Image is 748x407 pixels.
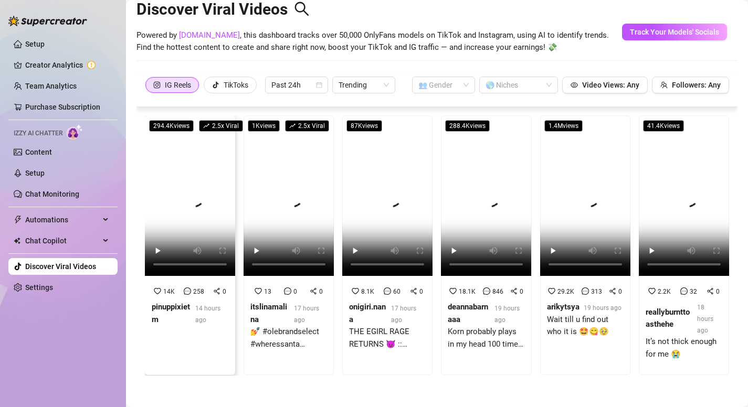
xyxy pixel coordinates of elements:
[582,287,589,295] span: message
[448,302,488,324] strong: deannabarnaaa
[199,120,243,132] span: 2.5 x Viral
[449,287,457,295] span: heart
[716,288,720,295] span: 0
[8,16,87,26] img: logo-BBDzfeDw.svg
[548,287,555,295] span: heart
[289,123,296,129] span: rise
[25,57,109,73] a: Creator Analytics exclamation-circle
[557,288,574,295] span: 29.2K
[547,302,580,312] strong: arikytsya
[212,81,219,89] span: tik-tok
[349,302,386,324] strong: onigiri.nana
[547,314,624,338] div: Wait till u find out who it is 🤩😋🥹
[244,115,334,375] a: 1Kviewsrise2.5x Viral1300itslinamalina17 hours ago💅 #olebrandselect #wheressanta #hurricanekatrin...
[14,216,22,224] span: thunderbolt
[154,287,161,295] span: heart
[410,287,417,295] span: share-alt
[195,305,220,324] span: 14 hours ago
[672,81,721,89] span: Followers: Any
[520,288,523,295] span: 0
[203,123,209,129] span: rise
[648,287,656,295] span: heart
[284,287,291,295] span: message
[250,326,327,350] div: 💅 #olebrandselect #wheressanta #hurricanekatrina #witchesbrew
[540,115,630,375] a: 1.4Mviews29.2K3130arikytsya19 hours agoWait till u find out who it is 🤩😋🥹
[571,81,578,89] span: eye
[14,237,20,244] img: Chat Copilot
[285,120,329,132] span: 2.5 x Viral
[264,288,271,295] span: 13
[646,307,690,329] strong: reallyburnttoasthehe
[646,336,722,360] div: It’s not thick enough for me 😭
[163,288,175,295] span: 14K
[153,81,161,89] span: instagram
[584,304,621,312] span: 19 hours ago
[25,262,96,271] a: Discover Viral Videos
[67,124,83,140] img: AI Chatter
[630,28,719,36] span: Track Your Models' Socials
[294,305,319,324] span: 17 hours ago
[622,24,727,40] button: Track Your Models' Socials
[459,288,476,295] span: 18.1K
[25,148,52,156] a: Content
[248,120,280,132] span: 1K views
[255,287,262,295] span: heart
[136,29,609,54] span: Powered by , this dashboard tracks over 50,000 OnlyFans models on TikTok and Instagram, using AI ...
[14,128,62,138] span: Izzy AI Chatter
[391,305,416,324] span: 17 hours ago
[339,77,389,93] span: Trending
[25,232,100,249] span: Chat Copilot
[271,77,322,93] span: Past 24h
[441,115,531,375] a: 288.4Kviews18.1K8460deannabarnaaa19 hours agoKorn probably plays in my head 100 times a day
[193,288,204,295] span: 258
[25,283,53,292] a: Settings
[361,288,374,295] span: 8.1K
[179,30,240,40] a: [DOMAIN_NAME]
[697,304,713,334] span: 18 hours ago
[184,287,191,295] span: message
[152,302,190,324] strong: pinuppixietm
[25,169,45,177] a: Setup
[384,287,391,295] span: message
[223,288,226,295] span: 0
[618,288,622,295] span: 0
[346,120,382,132] span: 87K views
[349,326,426,350] div: THE EGIRL RAGE RETURNS 😈 :: #makeup #makeuptutorial #egirl #makeupartist #alternative #alttiktok ...
[658,288,671,295] span: 2.2K
[448,326,524,350] div: Korn probably plays in my head 100 times a day
[213,287,220,295] span: share-alt
[609,287,616,295] span: share-alt
[25,40,45,48] a: Setup
[494,305,520,324] span: 19 hours ago
[639,115,729,375] a: 41.4Kviews2.2K320reallyburnttoasthehe18 hours agoIt’s not thick enough for me 😭
[419,288,423,295] span: 0
[707,287,714,295] span: share-alt
[680,287,688,295] span: message
[352,287,359,295] span: heart
[224,77,248,93] div: TikToks
[342,115,433,375] a: 87Kviews8.1K600onigiri.nana17 hours agoTHE EGIRL RAGE RETURNS 😈 :: #makeup #makeuptutorial #egirl...
[562,77,648,93] button: Video Views: Any
[310,287,317,295] span: share-alt
[25,82,77,90] a: Team Analytics
[582,81,639,89] span: Video Views: Any
[492,288,503,295] span: 846
[643,120,684,132] span: 41.4K views
[25,103,100,111] a: Purchase Subscription
[591,288,602,295] span: 313
[145,115,235,375] a: 294.4Kviewsrise2.5x Viral14K2580pinuppixietm14 hours ago
[510,287,518,295] span: share-alt
[445,120,490,132] span: 288.4K views
[25,190,79,198] a: Chat Monitoring
[293,288,297,295] span: 0
[165,77,191,93] div: IG Reels
[294,1,310,17] span: search
[483,287,490,295] span: message
[316,82,322,88] span: calendar
[652,77,729,93] button: Followers: Any
[250,302,287,324] strong: itslinamalina
[393,288,401,295] span: 60
[544,120,583,132] span: 1.4M views
[25,211,100,228] span: Automations
[660,81,668,89] span: team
